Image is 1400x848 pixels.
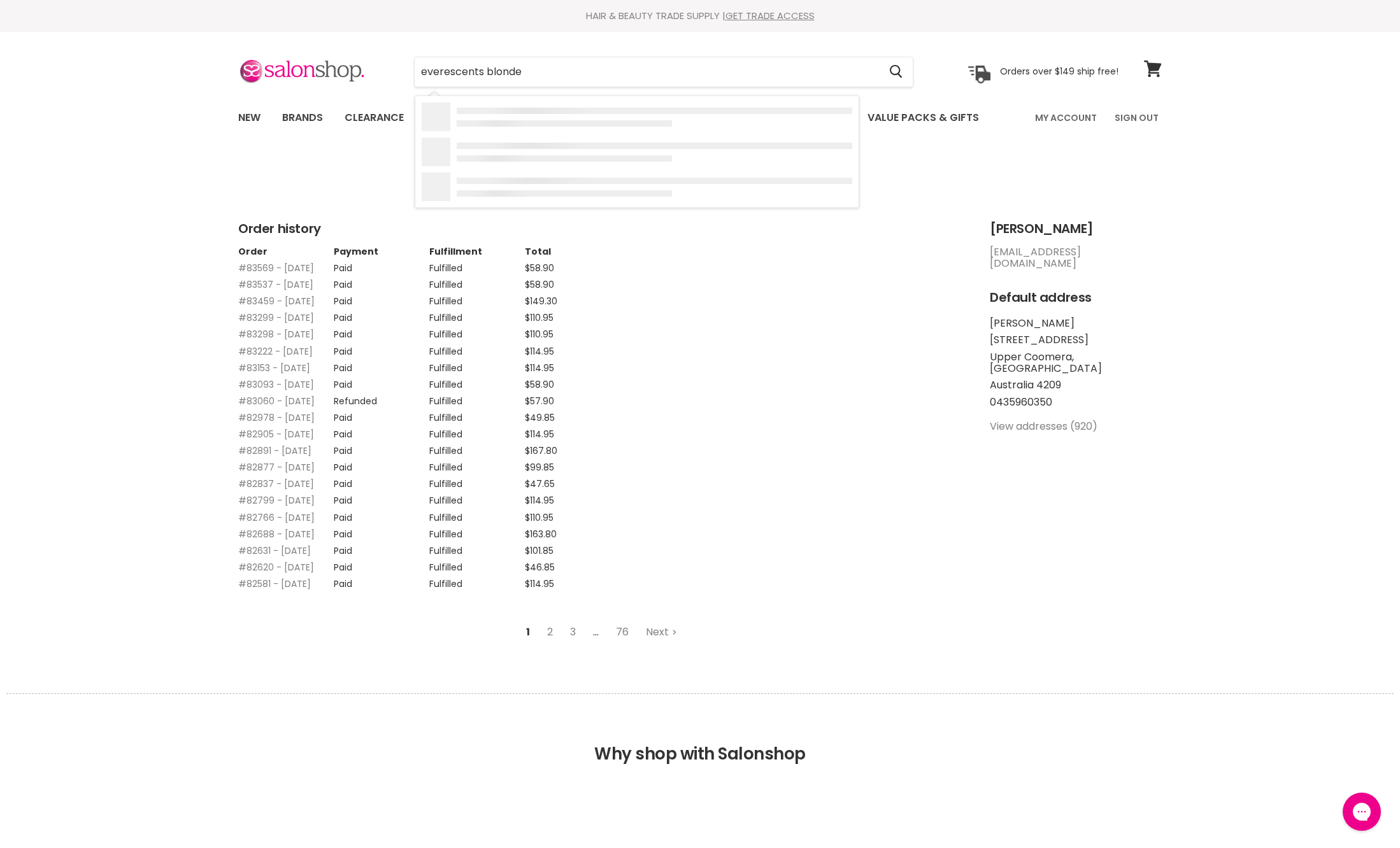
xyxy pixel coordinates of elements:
td: Paid [334,456,429,472]
td: Paid [334,406,429,423]
a: #83222 - [DATE] [238,345,313,358]
td: Paid [334,523,429,539]
a: Value Packs & Gifts [858,104,989,131]
span: $46.85 [525,561,555,574]
span: $58.90 [525,378,554,391]
span: $114.95 [525,494,554,507]
td: Fulfilled [429,572,525,589]
td: Paid [334,357,429,373]
a: New [229,104,270,131]
li: Australia 4209 [990,379,1162,391]
a: #83299 - [DATE] [238,311,314,324]
td: Paid [334,290,429,306]
td: Refunded [334,390,429,406]
td: Fulfilled [429,506,525,523]
span: $101.85 [525,544,554,557]
th: Total [525,246,620,257]
span: $58.90 [525,278,554,291]
span: 1 [519,621,537,644]
span: $114.95 [525,577,554,590]
td: Fulfilled [429,390,525,406]
a: #82891 - [DATE] [238,444,311,457]
input: Search [415,57,879,87]
div: HAIR & BEAUTY TRADE SUPPLY | [222,10,1178,22]
a: #83569 - [DATE] [238,262,314,274]
form: Product [414,57,913,87]
img: png;base64,iVBORw0KGgoAAAANSUhEUgAAAAEAAAABCAQAAAC1HAwCAAAAC0lEQVR42mNkYAAAAAYAAjCB0C8AAAAASUVORK... [761,791,761,792]
li: 0435960350 [990,397,1162,408]
td: Fulfilled [429,456,525,472]
ul: Main menu [229,99,1008,136]
a: #82766 - [DATE] [238,511,315,524]
td: Fulfilled [429,439,525,456]
a: #83298 - [DATE] [238,328,314,341]
img: png;base64,iVBORw0KGgoAAAANSUhEUgAAAAEAAAABCAQAAAC1HAwCAAAAC0lEQVR42mNkYAAAAAYAAjCB0C8AAAAASUVORK... [538,789,538,789]
button: Search [879,57,913,87]
a: #82877 - [DATE] [238,461,315,474]
li: Upper Coomera, [GEOGRAPHIC_DATA] [990,351,1162,375]
a: Go to page 2 [540,621,560,644]
span: $114.95 [525,428,554,441]
td: Fulfilled [429,539,525,556]
span: $110.95 [525,311,554,324]
th: Order [238,246,334,257]
a: #82620 - [DATE] [238,561,314,574]
li: [PERSON_NAME] [990,318,1162,329]
h1: My Account [238,168,1162,190]
span: $110.95 [525,328,554,341]
td: Paid [334,373,429,390]
td: Fulfilled [429,556,525,572]
td: Fulfilled [429,273,525,290]
p: Orders over $149 ship free! [1000,66,1118,77]
td: Fulfilled [429,373,525,390]
span: $57.90 [525,395,554,407]
th: Payment [334,246,429,257]
td: Fulfilled [429,340,525,357]
td: Paid [334,489,429,505]
span: $114.95 [525,362,554,374]
a: #83060 - [DATE] [238,395,315,407]
a: #82688 - [DATE] [238,528,315,541]
td: Paid [334,257,429,273]
span: $110.95 [525,511,554,524]
nav: Main [222,99,1178,136]
a: Sign Out [1107,104,1166,131]
li: Page 1 [519,621,537,644]
td: Fulfilled [429,257,525,273]
a: #82905 - [DATE] [238,428,314,441]
td: Paid [334,539,429,556]
span: $49.85 [525,411,555,424]
td: Fulfilled [429,290,525,306]
img: png;base64,iVBORw0KGgoAAAANSUhEUgAAAAEAAAABCAQAAAC1HAwCAAAAC0lEQVR42mNkYAAAAAYAAjCB0C8AAAAASUVORK... [983,789,984,789]
a: #82631 - [DATE] [238,544,311,557]
th: Fulfillment [429,246,525,257]
h2: Default address [990,290,1162,305]
td: Fulfilled [429,472,525,489]
td: Fulfilled [429,489,525,505]
a: Go to next page [639,621,684,644]
a: GET TRADE ACCESS [725,9,815,22]
a: My Account [1027,104,1104,131]
td: Paid [334,340,429,357]
td: Fulfilled [429,406,525,423]
a: #82978 - [DATE] [238,411,315,424]
td: Fulfilled [429,423,525,439]
td: Paid [334,423,429,439]
a: #82799 - [DATE] [238,494,315,507]
span: $47.65 [525,477,555,490]
a: Clearance [335,104,413,131]
span: $149.30 [525,295,557,307]
span: $163.80 [525,528,557,541]
td: Fulfilled [429,357,525,373]
a: Go to page 3 [563,621,583,644]
a: Brands [273,104,332,131]
h2: [PERSON_NAME] [990,222,1162,236]
a: #83093 - [DATE] [238,378,314,391]
h2: Why shop with Salonshop [6,693,1394,783]
a: #83153 - [DATE] [238,362,310,374]
span: $58.90 [525,262,554,274]
td: Paid [334,273,429,290]
td: Paid [334,306,429,323]
a: Go to page 76 [609,621,636,644]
